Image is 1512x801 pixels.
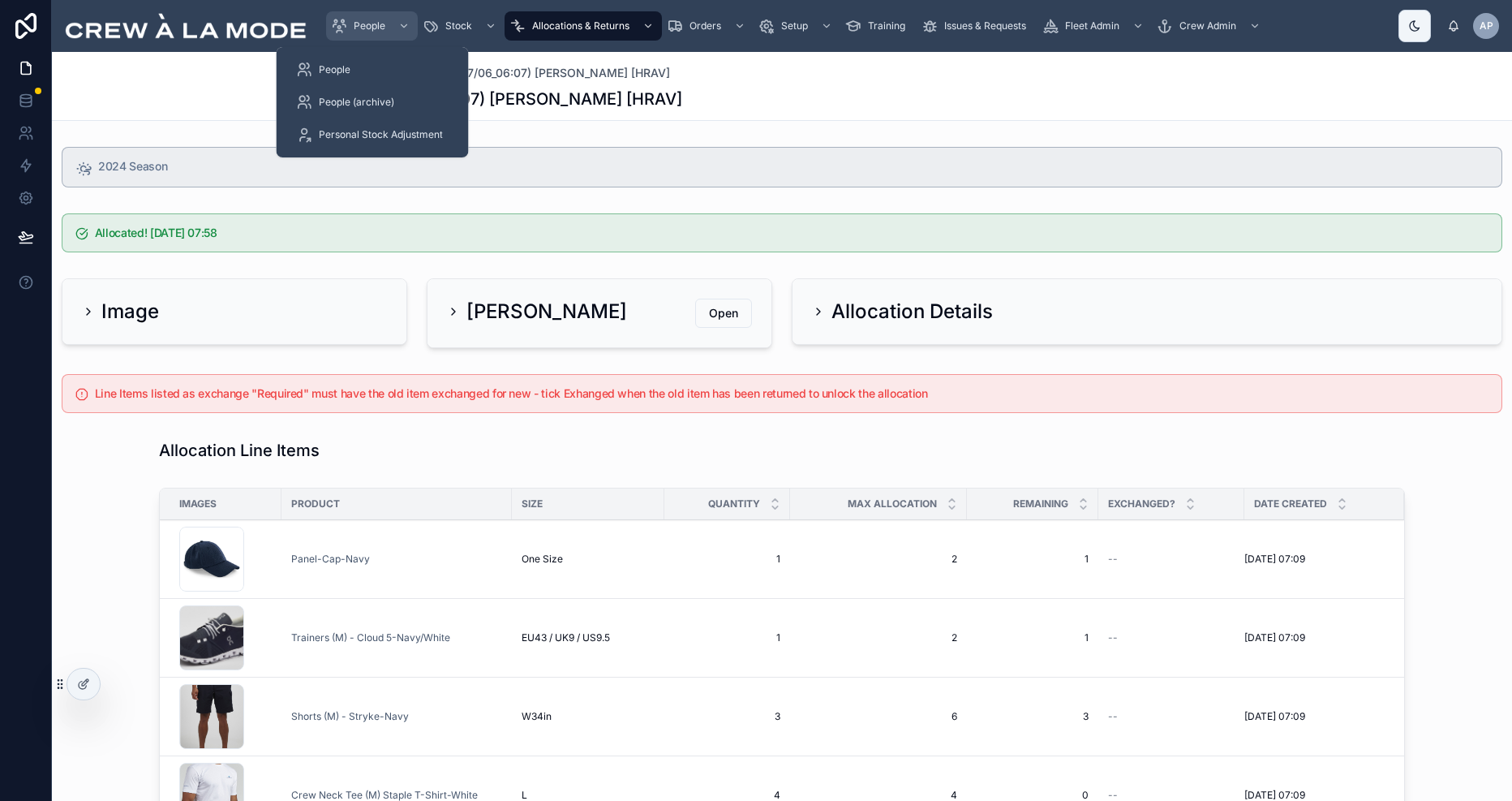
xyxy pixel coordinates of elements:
span: Training [868,19,905,32]
a: Trainers (M) - Cloud 5-Navy/White [291,631,450,644]
span: 6 [800,710,957,723]
a: Setup [754,11,840,41]
span: People (archive) [319,96,394,109]
span: People [319,63,350,76]
h1: A (2024/07/06_06:07) [PERSON_NAME] [HRAV] [315,88,682,110]
span: AP [1480,19,1493,32]
span: [DATE] 07:09 [1244,631,1305,644]
span: 2 [800,631,957,644]
span: W34in [522,710,552,723]
span: Crew Admin [1179,19,1236,32]
span: Quantity [708,497,760,510]
span: 1 [977,553,1089,566]
span: 1 [674,631,780,644]
span: EU43 / UK9 / US9.5 [522,631,610,644]
h5: 2024 Season [98,161,1488,172]
span: One Size [522,553,563,566]
a: Allocations & Returns [505,11,662,41]
span: [DATE] 07:09 [1244,710,1305,723]
span: [DATE] 07:09 [1244,553,1305,566]
span: Setup [781,19,808,32]
span: Remaining [1013,497,1068,510]
h1: Allocation Line Items [159,439,320,462]
span: Date Created [1254,497,1327,510]
span: Orders [689,19,721,32]
span: 3 [977,710,1089,723]
span: Max Allocation [848,497,937,510]
h5: Line Items listed as exchange "Required" must have the old item exchanged for new - tick Exhanged... [95,388,1488,399]
span: Allocations & Returns [532,19,629,32]
span: Fleet Admin [1065,19,1119,32]
h5: Allocated! 06/07/2024 07:58 [95,227,1488,239]
span: -- [1108,710,1118,723]
a: Fleet Admin [1037,11,1152,41]
a: Issues & Requests [917,11,1037,41]
span: 2 [800,553,957,566]
a: Crew Admin [1152,11,1269,41]
h2: Image [101,299,159,325]
span: Issues & Requests [944,19,1026,32]
span: 3 [674,710,780,723]
a: Training [840,11,917,41]
a: Orders [662,11,754,41]
div: scrollable content [320,8,1447,44]
span: 1 [977,631,1089,644]
span: -- [1108,553,1118,566]
img: App logo [65,13,307,39]
a: Shorts (M) - Stryke-Navy [291,710,409,723]
span: 1 [674,553,780,566]
a: People [326,11,418,41]
a: Stock [418,11,505,41]
span: -- [1108,631,1118,644]
span: Images [179,497,217,510]
a: People [286,55,459,84]
a: Personal Stock Adjustment [286,120,459,149]
span: Exchanged? [1108,497,1175,510]
button: Open [695,299,752,328]
span: Stock [445,19,472,32]
span: Product [291,497,340,510]
h2: Allocation Details [831,299,993,325]
span: People [354,19,385,32]
span: Open [709,305,738,321]
span: Size [522,497,543,510]
a: Panel-Cap-Navy [291,553,370,566]
a: A (2024/07/06_06:07) [PERSON_NAME] [HRAV] [411,65,670,81]
h2: [PERSON_NAME] [466,299,627,325]
a: People (archive) [286,88,459,117]
span: Personal Stock Adjustment [319,128,443,141]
